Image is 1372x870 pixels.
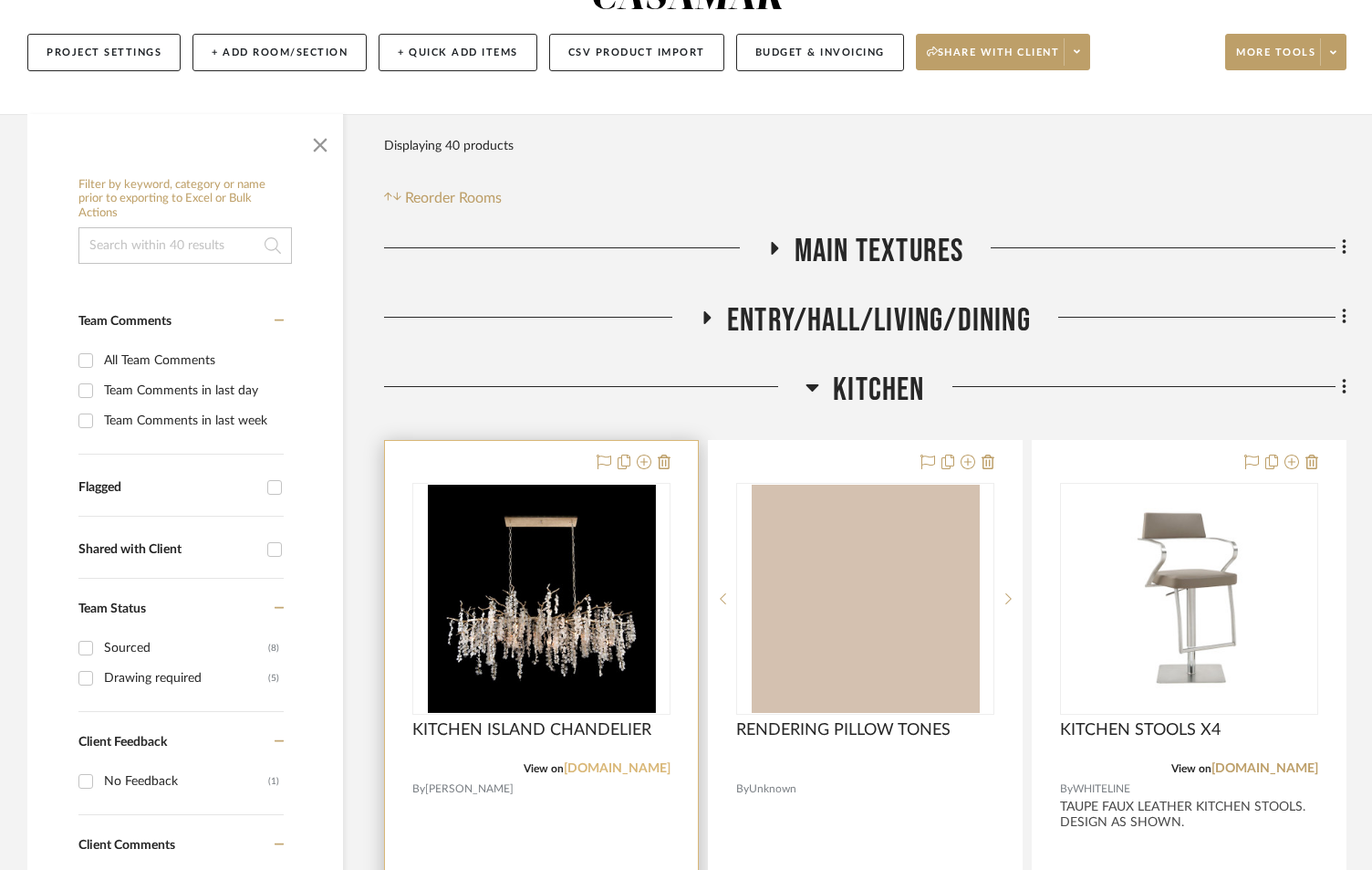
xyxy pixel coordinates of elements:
[78,542,258,558] div: Shared with Client
[78,315,171,328] span: Team Comments
[736,34,904,71] button: Budget & Invoicing
[549,34,724,71] button: CSV Product Import
[268,634,279,663] div: (8)
[379,34,537,71] button: + Quick Add Items
[192,34,367,71] button: + Add Room/Section
[384,187,502,209] button: Reorder Rooms
[413,484,670,714] div: 0
[1211,762,1318,775] a: [DOMAIN_NAME]
[78,603,146,615] span: Team Status
[384,128,514,164] div: Displaying 40 products
[1225,34,1346,70] button: More tools
[1060,781,1073,798] span: By
[425,781,514,798] span: [PERSON_NAME]
[268,767,279,796] div: (1)
[1236,46,1315,73] span: More tools
[104,406,279,435] div: Team Comments in last week
[749,781,796,798] span: Unknown
[736,720,951,740] span: RENDERING PILLOW TONES
[524,763,564,774] span: View on
[412,720,651,740] span: KITCHEN ISLAND CHANDELIER
[104,664,268,693] div: Drawing required
[736,781,749,798] span: By
[833,371,924,410] span: Kitchen
[104,376,279,405] div: Team Comments in last day
[78,480,258,496] div: Flagged
[916,34,1091,70] button: Share with client
[27,34,181,71] button: Project Settings
[78,178,292,221] h6: Filter by keyword, category or name prior to exporting to Excel or Bulk Actions
[428,485,656,713] img: KITCHEN ISLAND CHANDELIER
[104,634,268,663] div: Sourced
[268,664,279,693] div: (5)
[78,839,175,852] span: Client Comments
[564,762,670,775] a: [DOMAIN_NAME]
[1062,508,1316,691] img: KITCHEN STOOLS X4
[78,736,167,749] span: Client Feedback
[405,187,502,209] span: Reorder Rooms
[104,346,279,375] div: All Team Comments
[752,485,980,713] img: RENDERING PILLOW TONES
[727,301,1031,341] span: ENTRY/HALL/LIVING/DINING
[302,123,338,160] button: Close
[104,767,268,796] div: No Feedback
[78,227,292,264] input: Search within 40 results
[795,232,964,271] span: MAIN TEXTURES
[412,781,425,798] span: By
[927,46,1060,73] span: Share with client
[1073,781,1130,798] span: WHITELINE
[1060,720,1221,740] span: KITCHEN STOOLS X4
[1171,763,1211,774] span: View on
